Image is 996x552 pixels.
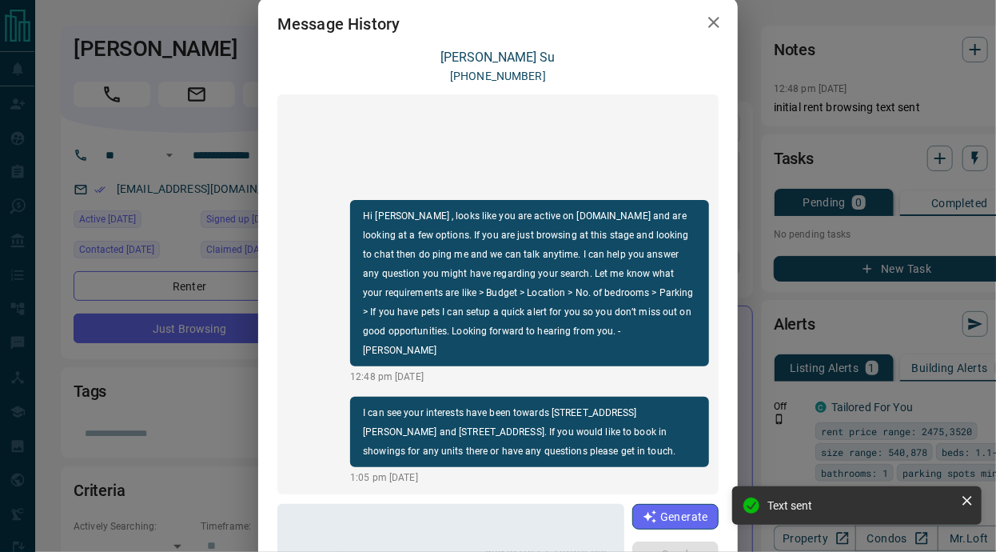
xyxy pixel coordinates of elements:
[363,206,696,360] p: Hi [PERSON_NAME] , looks like you are active on [DOMAIN_NAME] and are looking at a few options. I...
[441,50,556,65] a: [PERSON_NAME] Su
[632,504,719,530] button: Generate
[450,68,546,85] p: [PHONE_NUMBER]
[767,499,954,512] div: Text sent
[350,470,709,485] p: 1:05 pm [DATE]
[350,370,709,384] p: 12:48 pm [DATE]
[363,403,696,461] p: I can see your interests have been towards [STREET_ADDRESS][PERSON_NAME] and [STREET_ADDRESS]. If...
